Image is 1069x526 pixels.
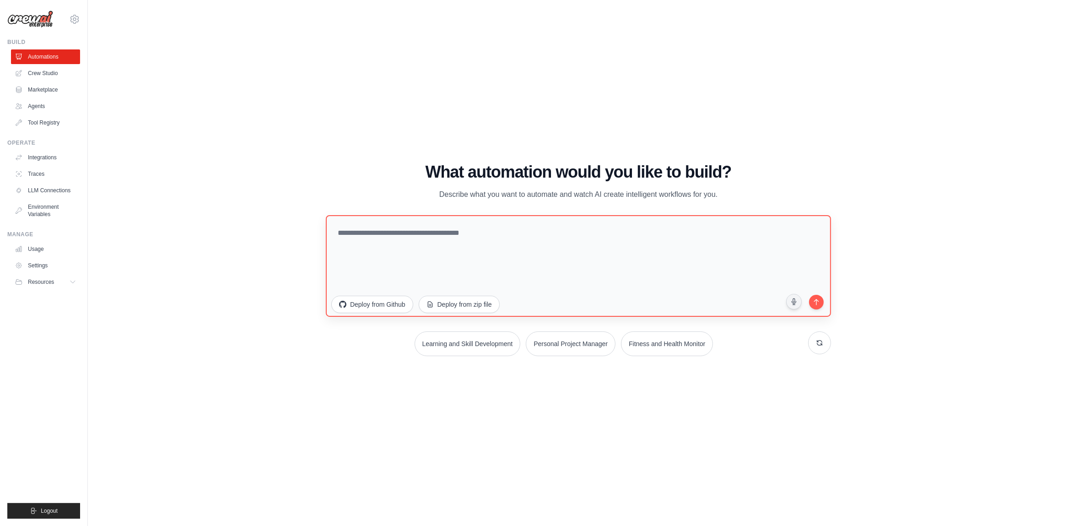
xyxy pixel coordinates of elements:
div: Manage [7,231,80,238]
a: Traces [11,167,80,181]
button: Fitness and Health Monitor [621,331,713,356]
iframe: Chat Widget [1023,482,1069,526]
a: Automations [11,49,80,64]
h1: What automation would you like to build? [326,163,831,181]
button: Personal Project Manager [526,331,615,356]
span: Logout [41,507,58,515]
button: Logout [7,503,80,519]
a: Integrations [11,150,80,165]
button: Deploy from zip file [419,296,500,313]
a: Marketplace [11,82,80,97]
div: Build [7,38,80,46]
div: Віджет чату [1023,482,1069,526]
a: Agents [11,99,80,114]
button: Resources [11,275,80,289]
a: Crew Studio [11,66,80,81]
a: Settings [11,258,80,273]
a: Tool Registry [11,115,80,130]
a: LLM Connections [11,183,80,198]
div: Operate [7,139,80,146]
a: Usage [11,242,80,256]
a: Environment Variables [11,200,80,222]
img: Logo [7,11,53,28]
span: Resources [28,278,54,286]
p: Describe what you want to automate and watch AI create intelligent workflows for you. [425,189,732,201]
button: Deploy from Github [331,296,413,313]
button: Learning and Skill Development [415,331,521,356]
